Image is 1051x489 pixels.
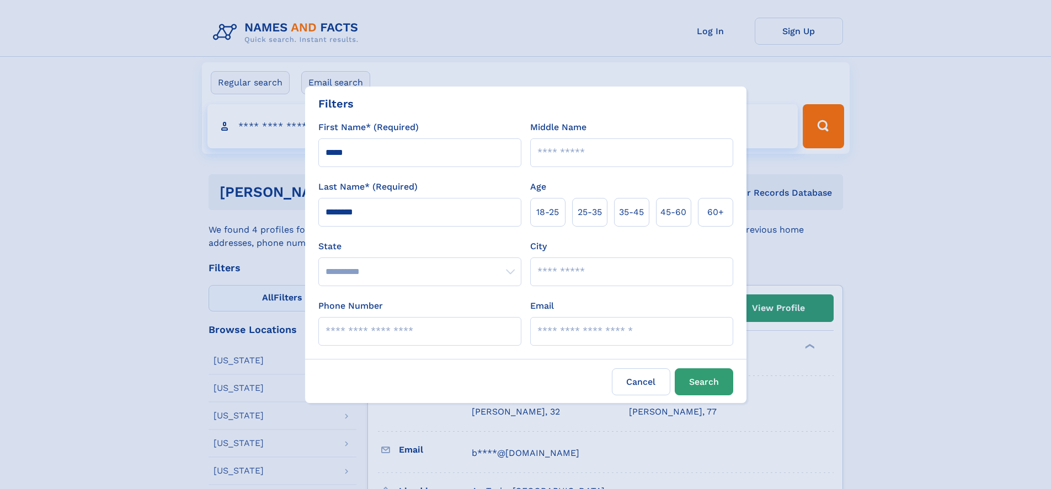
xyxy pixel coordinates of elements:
[619,206,644,219] span: 35‑45
[318,121,419,134] label: First Name* (Required)
[578,206,602,219] span: 25‑35
[530,121,586,134] label: Middle Name
[612,368,670,395] label: Cancel
[318,240,521,253] label: State
[707,206,724,219] span: 60+
[530,299,554,313] label: Email
[318,299,383,313] label: Phone Number
[660,206,686,219] span: 45‑60
[530,240,547,253] label: City
[530,180,546,194] label: Age
[536,206,559,219] span: 18‑25
[318,180,418,194] label: Last Name* (Required)
[675,368,733,395] button: Search
[318,95,354,112] div: Filters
